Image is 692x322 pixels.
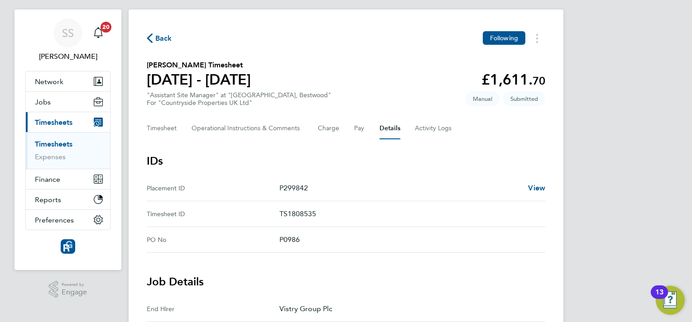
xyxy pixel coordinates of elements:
[655,292,663,304] div: 13
[147,99,331,107] div: For "Countryside Properties UK Ltd"
[380,118,400,139] button: Details
[279,183,521,194] p: P299842
[62,281,87,289] span: Powered by
[279,234,538,245] p: P0986
[26,169,110,189] button: Finance
[49,281,87,298] a: Powered byEngage
[26,112,110,132] button: Timesheets
[35,77,63,86] span: Network
[35,152,66,161] a: Expenses
[503,91,545,106] span: This timesheet is Submitted.
[26,189,110,209] button: Reports
[35,98,51,106] span: Jobs
[147,208,279,219] div: Timesheet ID
[25,239,111,254] a: Go to home page
[147,60,251,71] h2: [PERSON_NAME] Timesheet
[147,275,545,289] h3: Job Details
[35,195,61,204] span: Reports
[62,27,74,39] span: SS
[533,74,545,87] span: 70
[481,71,545,88] app-decimal: £1,611.
[155,33,172,44] span: Back
[35,216,74,224] span: Preferences
[490,34,518,42] span: Following
[14,9,121,270] nav: Main navigation
[35,175,60,184] span: Finance
[466,91,500,106] span: This timesheet was manually created.
[147,154,545,168] h3: IDs
[26,71,110,91] button: Network
[101,22,111,33] span: 20
[354,118,365,139] button: Pay
[147,183,279,194] div: Placement ID
[26,132,110,169] div: Timesheets
[415,118,453,139] button: Activity Logs
[147,71,251,89] h1: [DATE] - [DATE]
[26,92,110,112] button: Jobs
[61,239,75,254] img: resourcinggroup-logo-retina.png
[147,234,279,245] div: PO No
[26,210,110,230] button: Preferences
[25,51,111,62] span: Sasha Steeples
[279,208,538,219] p: TS1808535
[147,118,177,139] button: Timesheet
[35,140,72,148] a: Timesheets
[62,289,87,296] span: Engage
[528,183,545,194] a: View
[483,31,525,45] button: Following
[147,33,172,44] button: Back
[192,118,303,139] button: Operational Instructions & Comments
[89,19,107,47] a: 20
[25,19,111,62] a: SS[PERSON_NAME]
[318,118,340,139] button: Charge
[279,303,538,314] p: Vistry Group Plc
[528,184,545,192] span: View
[147,303,279,314] div: End Hirer
[147,91,331,107] div: "Assistant Site Manager" at "[GEOGRAPHIC_DATA], Bestwood"
[656,286,685,315] button: Open Resource Center, 13 new notifications
[529,31,545,45] button: Timesheets Menu
[35,118,72,127] span: Timesheets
